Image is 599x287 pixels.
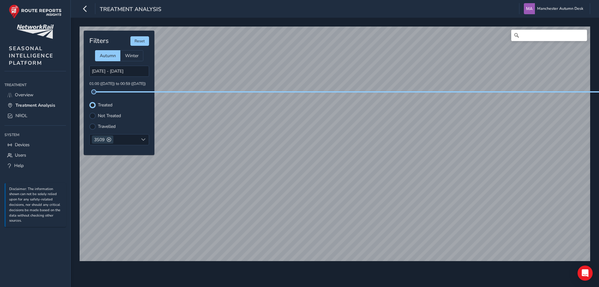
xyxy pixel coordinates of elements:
[9,45,53,67] span: SEASONAL INTELLIGENCE PLATFORM
[537,3,583,14] span: Manchester Autumn Desk
[94,137,105,143] span: 3S09
[100,5,161,14] span: Treatment Analysis
[4,130,66,140] div: System
[95,50,120,61] div: Autumn
[98,103,112,107] label: Treated
[89,37,109,45] h4: Filters
[89,81,149,87] p: 01:00 ([DATE]) to 00:59 ([DATE])
[511,30,587,41] input: Search
[4,80,66,90] div: Treatment
[15,142,30,148] span: Devices
[14,163,24,169] span: Help
[9,4,62,19] img: rr logo
[17,25,54,39] img: customer logo
[15,92,33,98] span: Overview
[120,50,143,61] div: Winter
[80,27,590,266] canvas: Map
[4,111,66,121] a: NROL
[130,36,149,46] button: Reset
[578,266,593,281] div: Open Intercom Messenger
[125,53,139,59] span: Winter
[98,124,116,129] label: Travelled
[15,152,26,158] span: Users
[4,100,66,111] a: Treatment Analysis
[4,140,66,150] a: Devices
[4,160,66,171] a: Help
[98,114,121,118] label: Not Treated
[9,187,63,224] p: Disclaimer: The information shown can not be solely relied upon for any safety-related decisions,...
[4,90,66,100] a: Overview
[100,53,116,59] span: Autumn
[15,102,55,108] span: Treatment Analysis
[15,113,27,119] span: NROL
[4,150,66,160] a: Users
[524,3,535,14] img: diamond-layout
[524,3,585,14] button: Manchester Autumn Desk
